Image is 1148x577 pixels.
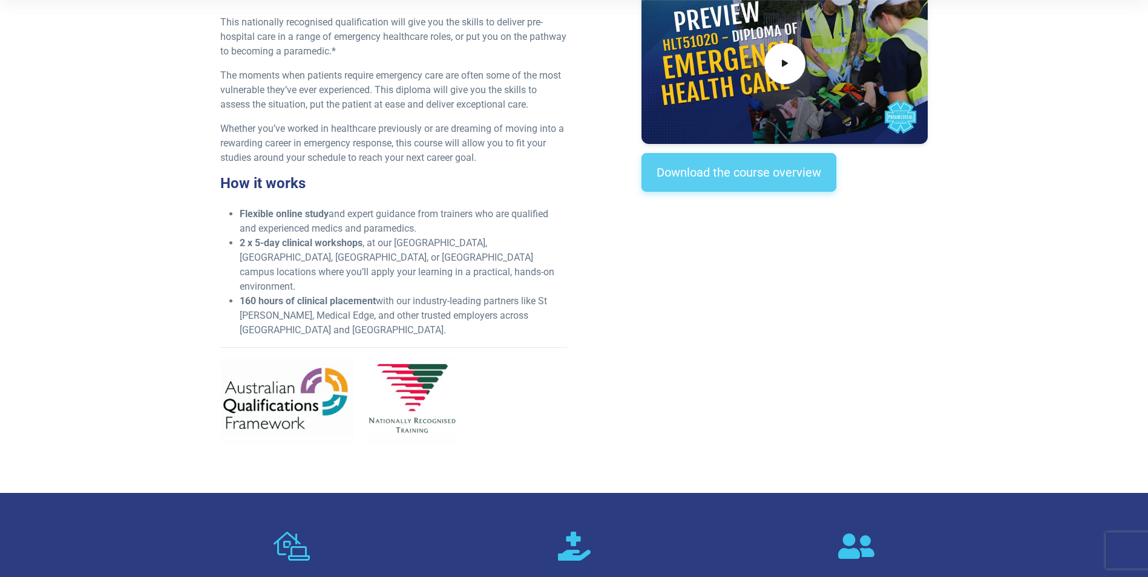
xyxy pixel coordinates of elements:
p: Whether you’ve worked in healthcare previously or are dreaming of moving into a rewarding career ... [220,122,567,165]
a: Download the course overview [641,153,836,192]
strong: 160 hours of clinical placement [240,295,376,307]
li: with our industry-leading partners like St [PERSON_NAME], Medical Edge, and other trusted employe... [240,294,567,337]
li: , at our [GEOGRAPHIC_DATA], [GEOGRAPHIC_DATA], [GEOGRAPHIC_DATA], or [GEOGRAPHIC_DATA] campus loc... [240,236,567,294]
p: The moments when patients require emergency care are often some of the most vulnerable they’ve ev... [220,68,567,112]
strong: 2 x 5-day clinical workshops [240,237,362,249]
li: and expert guidance from trainers who are qualified and experienced medics and paramedics. [240,207,567,236]
h3: How it works [220,175,567,192]
p: This nationally recognised qualification will give you the skills to deliver pre-hospital care in... [220,15,567,59]
strong: Flexible online study [240,208,329,220]
iframe: EmbedSocial Universal Widget [641,216,928,278]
